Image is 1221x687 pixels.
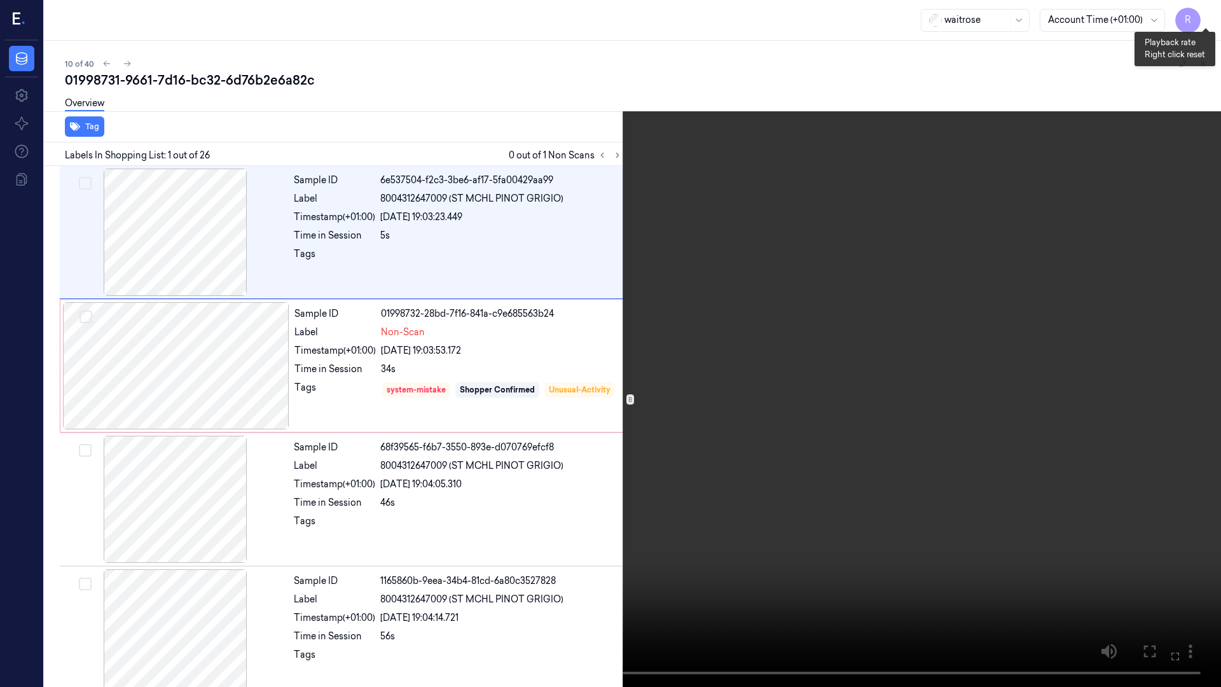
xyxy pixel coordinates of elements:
div: Sample ID [294,307,376,321]
button: Select row [79,578,92,590]
div: Timestamp (+01:00) [294,478,375,491]
div: [DATE] 19:03:53.172 [381,344,622,357]
div: Shopper Confirmed [460,384,535,396]
div: Unusual-Activity [549,384,610,396]
span: 0 out of 1 Non Scans [509,148,625,163]
div: Label [294,326,376,339]
div: Sample ID [294,174,375,187]
span: Non-Scan [381,326,425,339]
div: 56s [380,630,623,643]
div: 68f39565-f6b7-3550-893e-d070769efcf8 [380,441,623,454]
div: Label [294,459,375,473]
div: Time in Session [294,229,375,242]
div: [DATE] 19:03:23.449 [380,211,623,224]
div: system-mistake [387,384,446,396]
div: 5s [380,229,623,242]
div: Timestamp (+01:00) [294,211,375,224]
div: 01998731-9661-7d16-bc32-6d76b2e6a82c [65,71,1211,89]
a: Overview [65,97,104,111]
div: Tags [294,247,375,268]
button: Select row [79,444,92,457]
button: R [1175,8,1201,33]
button: Tag [65,116,104,137]
div: Timestamp (+01:00) [294,611,375,625]
div: 6e537504-f2c3-3be6-af17-5fa00429aa99 [380,174,623,187]
span: Labels In Shopping List: 1 out of 26 [65,149,210,162]
div: 1165860b-9eea-34b4-81cd-6a80c3527828 [380,574,623,588]
div: Tags [294,381,376,417]
div: Tags [294,648,375,669]
span: 8004312647009 (ST MCHL PINOT GRIGIO) [380,593,563,606]
div: 01998732-28bd-7f16-841a-c9e685563b24 [381,307,622,321]
div: 46s [380,496,623,510]
div: Label [294,593,375,606]
div: Sample ID [294,574,375,588]
div: Label [294,192,375,205]
div: Timestamp (+01:00) [294,344,376,357]
span: 10 of 40 [65,59,94,69]
span: 8004312647009 (ST MCHL PINOT GRIGIO) [380,459,563,473]
div: Time in Session [294,363,376,376]
div: Time in Session [294,496,375,510]
div: 34s [381,363,622,376]
div: Time in Session [294,630,375,643]
div: Tags [294,515,375,535]
div: [DATE] 19:04:14.721 [380,611,623,625]
div: Sample ID [294,441,375,454]
span: 8004312647009 (ST MCHL PINOT GRIGIO) [380,192,563,205]
div: [DATE] 19:04:05.310 [380,478,623,491]
button: Select row [79,310,92,323]
button: Select row [79,177,92,190]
